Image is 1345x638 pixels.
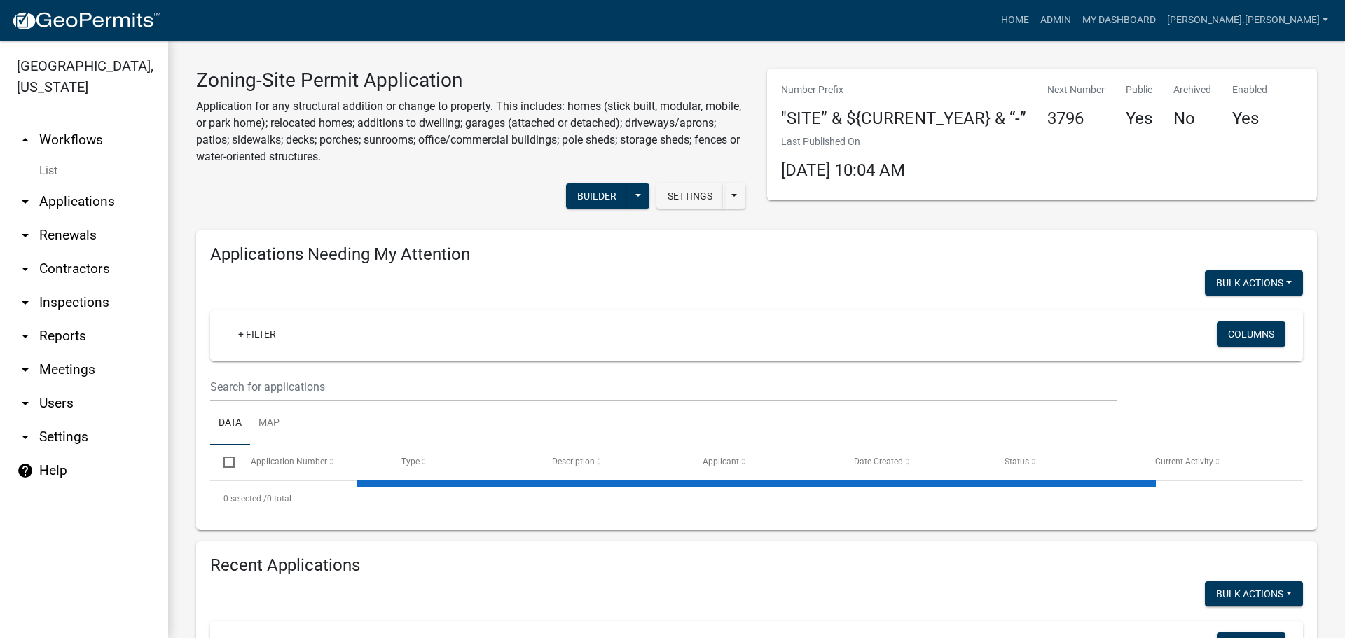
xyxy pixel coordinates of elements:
a: + Filter [227,321,287,347]
datatable-header-cell: Application Number [237,445,387,479]
button: Bulk Actions [1205,270,1303,296]
a: Home [995,7,1035,34]
span: 0 selected / [223,494,267,504]
datatable-header-cell: Description [539,445,689,479]
span: Date Created [854,457,903,466]
i: help [17,462,34,479]
i: arrow_drop_down [17,193,34,210]
h4: "SITE” & ${CURRENT_YEAR} & “-” [781,109,1026,129]
h3: Zoning-Site Permit Application [196,69,746,92]
p: Application for any structural addition or change to property. This includes: homes (stick built,... [196,98,746,165]
a: Admin [1035,7,1077,34]
input: Search for applications [210,373,1117,401]
span: Current Activity [1155,457,1213,466]
i: arrow_drop_down [17,328,34,345]
h4: Applications Needing My Attention [210,244,1303,265]
div: 0 total [210,481,1303,516]
a: [PERSON_NAME].[PERSON_NAME] [1161,7,1334,34]
a: Data [210,401,250,446]
h4: Yes [1232,109,1267,129]
button: Builder [566,183,628,209]
button: Bulk Actions [1205,581,1303,606]
span: [DATE] 10:04 AM [781,160,905,180]
span: Status [1005,457,1029,466]
a: My Dashboard [1077,7,1161,34]
h4: Recent Applications [210,555,1303,576]
span: Applicant [703,457,739,466]
i: arrow_drop_down [17,227,34,244]
button: Settings [656,183,724,209]
span: Application Number [251,457,327,466]
i: arrow_drop_down [17,361,34,378]
datatable-header-cell: Type [388,445,539,479]
h4: No [1173,109,1211,129]
i: arrow_drop_down [17,395,34,412]
h4: Yes [1126,109,1152,129]
datatable-header-cell: Current Activity [1142,445,1292,479]
i: arrow_drop_down [17,429,34,445]
span: Type [401,457,420,466]
datatable-header-cell: Date Created [840,445,991,479]
p: Next Number [1047,83,1105,97]
i: arrow_drop_down [17,261,34,277]
p: Number Prefix [781,83,1026,97]
p: Enabled [1232,83,1267,97]
i: arrow_drop_up [17,132,34,148]
p: Last Published On [781,134,905,149]
h4: 3796 [1047,109,1105,129]
i: arrow_drop_down [17,294,34,311]
datatable-header-cell: Applicant [689,445,840,479]
datatable-header-cell: Status [991,445,1142,479]
button: Columns [1217,321,1285,347]
a: Map [250,401,288,446]
span: Description [552,457,595,466]
p: Public [1126,83,1152,97]
p: Archived [1173,83,1211,97]
datatable-header-cell: Select [210,445,237,479]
